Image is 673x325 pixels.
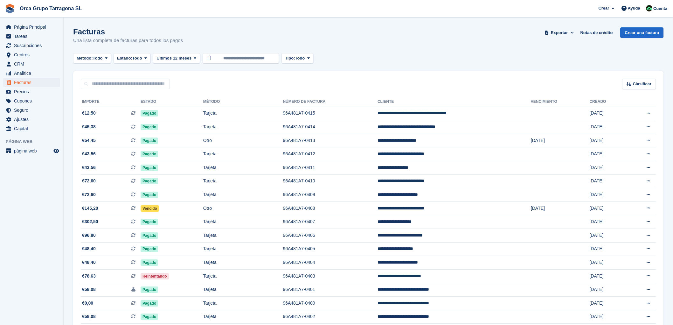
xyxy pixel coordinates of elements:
td: Tarjeta [203,120,283,134]
a: menu [3,78,60,87]
h1: Facturas [73,27,183,36]
span: Centros [14,50,52,59]
th: Estado [141,97,203,107]
th: Cliente [378,97,531,107]
td: 96A481A7-0413 [283,134,378,147]
span: Todo [295,55,305,61]
a: Orca Grupo Tarragona SL [17,3,84,14]
span: Estado: [117,55,132,61]
span: Pagado [141,246,158,252]
td: 96A481A7-0411 [283,161,378,175]
span: €43,56 [82,164,96,171]
td: Tarjeta [203,188,283,202]
td: [DATE] [589,283,626,297]
span: Pagado [141,110,158,117]
td: Tarjeta [203,174,283,188]
span: Analítica [14,69,52,78]
span: Página web [6,138,63,145]
span: Últimos 12 meses [156,55,191,61]
td: Tarjeta [203,256,283,270]
span: €0,00 [82,300,93,307]
span: Ayuda [628,5,640,11]
a: menu [3,115,60,124]
span: €48,40 [82,245,96,252]
span: Clasificar [633,81,651,87]
span: Vencido [141,205,159,212]
td: Tarjeta [203,229,283,243]
td: [DATE] [589,188,626,202]
span: Pagado [141,138,158,144]
td: [DATE] [589,174,626,188]
span: €58,08 [82,286,96,293]
span: Tipo: [285,55,295,61]
button: Exportar [544,27,575,38]
td: [DATE] [589,242,626,256]
span: Pagado [141,259,158,266]
span: Pagado [141,232,158,239]
span: €96,80 [82,232,96,239]
td: Tarjeta [203,161,283,175]
td: [DATE] [531,134,590,147]
span: Pagado [141,286,158,293]
td: 96A481A7-0400 [283,297,378,310]
a: menu [3,23,60,32]
img: Tania [646,5,652,11]
a: menu [3,87,60,96]
span: CRM [14,60,52,68]
span: €145,20 [82,205,98,212]
span: Pagado [141,192,158,198]
span: €58,08 [82,313,96,320]
td: [DATE] [589,215,626,229]
span: Tareas [14,32,52,41]
span: Reintentando [141,273,169,279]
a: menu [3,32,60,41]
td: Otro [203,201,283,215]
span: página web [14,146,52,155]
a: menu [3,96,60,105]
a: menú [3,146,60,155]
span: Pagado [141,300,158,307]
span: Todo [93,55,103,61]
td: Tarjeta [203,107,283,120]
a: menu [3,69,60,78]
a: menu [3,60,60,68]
td: 96A481A7-0406 [283,229,378,243]
th: Importe [81,97,141,107]
span: Facturas [14,78,52,87]
td: Otro [203,134,283,147]
td: [DATE] [589,269,626,283]
span: Pagado [141,178,158,184]
span: Pagado [141,124,158,130]
span: Pagado [141,151,158,157]
button: Tipo: Todo [281,53,313,64]
td: [DATE] [589,147,626,161]
th: Número de factura [283,97,378,107]
img: stora-icon-8386f47178a22dfd0bd8f6a31ec36ba5ce8667c1dd55bd0f319d3a0aa187defe.svg [5,4,15,13]
td: 96A481A7-0404 [283,256,378,270]
button: Últimos 12 meses [153,53,200,64]
td: Tarjeta [203,297,283,310]
a: Crear una factura [620,27,663,38]
td: 96A481A7-0402 [283,310,378,324]
th: Vencimiento [531,97,590,107]
td: 96A481A7-0414 [283,120,378,134]
td: [DATE] [589,229,626,243]
td: 96A481A7-0409 [283,188,378,202]
a: menu [3,41,60,50]
span: Precios [14,87,52,96]
td: [DATE] [589,297,626,310]
span: €48,40 [82,259,96,266]
td: [DATE] [531,201,590,215]
span: Ajustes [14,115,52,124]
td: 96A481A7-0408 [283,201,378,215]
td: Tarjeta [203,269,283,283]
p: Una lista completa de facturas para todos los pagos [73,37,183,44]
td: 96A481A7-0410 [283,174,378,188]
td: [DATE] [589,161,626,175]
span: Método: [77,55,93,61]
td: [DATE] [589,120,626,134]
span: Capital [14,124,52,133]
td: [DATE] [589,201,626,215]
span: Suscripciones [14,41,52,50]
span: €72,60 [82,191,96,198]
